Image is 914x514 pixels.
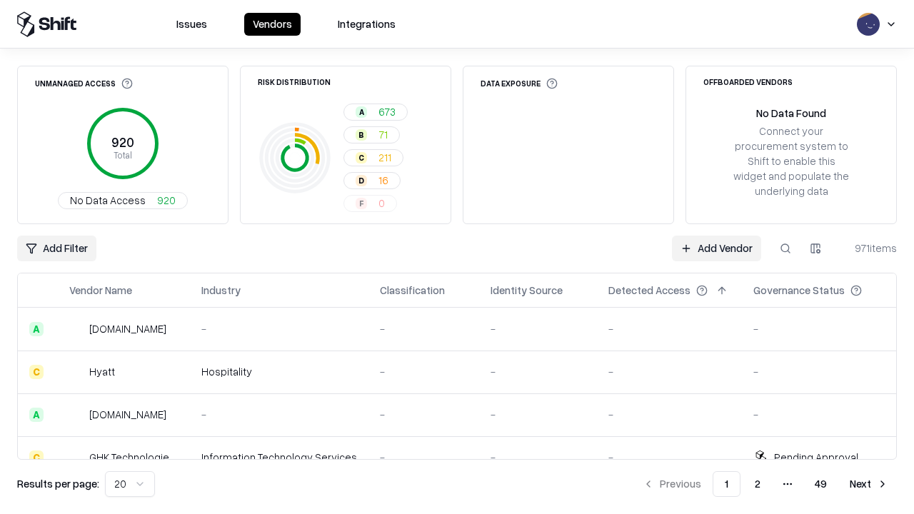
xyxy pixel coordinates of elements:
[69,450,84,465] img: GHK Technologies Inc.
[743,471,772,497] button: 2
[491,450,586,465] div: -
[343,149,403,166] button: C211
[378,173,388,188] span: 16
[343,104,408,121] button: A673
[29,450,44,465] div: C
[258,78,331,86] div: Risk Distribution
[29,365,44,379] div: C
[356,106,367,118] div: A
[672,236,761,261] a: Add Vendor
[201,364,357,379] div: Hospitality
[491,364,586,379] div: -
[732,124,850,199] div: Connect your procurement system to Shift to enable this widget and populate the underlying data
[378,127,388,142] span: 71
[201,283,241,298] div: Industry
[608,364,730,379] div: -
[380,321,468,336] div: -
[774,450,858,465] div: Pending Approval
[356,152,367,163] div: C
[89,321,166,336] div: [DOMAIN_NAME]
[380,407,468,422] div: -
[89,364,115,379] div: Hyatt
[380,450,468,465] div: -
[608,321,730,336] div: -
[356,175,367,186] div: D
[89,450,179,465] div: GHK Technologies Inc.
[481,78,558,89] div: Data Exposure
[803,471,838,497] button: 49
[840,241,897,256] div: 971 items
[114,149,132,161] tspan: Total
[168,13,216,36] button: Issues
[608,407,730,422] div: -
[378,104,396,119] span: 673
[753,321,885,336] div: -
[35,78,133,89] div: Unmanaged Access
[378,150,391,165] span: 211
[69,322,84,336] img: intrado.com
[343,172,401,189] button: D16
[491,283,563,298] div: Identity Source
[713,471,740,497] button: 1
[69,365,84,379] img: Hyatt
[380,364,468,379] div: -
[608,283,690,298] div: Detected Access
[380,283,445,298] div: Classification
[753,407,885,422] div: -
[753,283,845,298] div: Governance Status
[329,13,404,36] button: Integrations
[244,13,301,36] button: Vendors
[201,321,357,336] div: -
[58,192,188,209] button: No Data Access920
[703,78,793,86] div: Offboarded Vendors
[356,129,367,141] div: B
[69,408,84,422] img: primesec.co.il
[753,364,885,379] div: -
[491,321,586,336] div: -
[343,126,400,143] button: B71
[201,407,357,422] div: -
[841,471,897,497] button: Next
[29,408,44,422] div: A
[111,134,134,150] tspan: 920
[70,193,146,208] span: No Data Access
[69,283,132,298] div: Vendor Name
[17,236,96,261] button: Add Filter
[89,407,166,422] div: [DOMAIN_NAME]
[157,193,176,208] span: 920
[608,450,730,465] div: -
[201,450,357,465] div: Information Technology Services
[756,106,826,121] div: No Data Found
[29,322,44,336] div: A
[491,407,586,422] div: -
[634,471,897,497] nav: pagination
[17,476,99,491] p: Results per page:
